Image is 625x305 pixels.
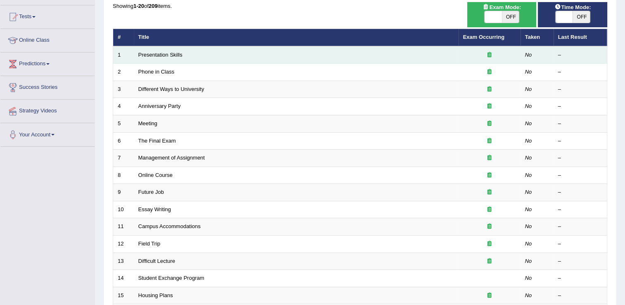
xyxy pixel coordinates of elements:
div: – [558,86,603,93]
a: Campus Accommodations [138,223,201,229]
em: No [525,69,532,75]
td: 7 [113,150,134,167]
td: 11 [113,218,134,236]
em: No [525,120,532,126]
div: – [558,102,603,110]
td: 3 [113,81,134,98]
em: No [525,258,532,264]
td: 9 [113,184,134,201]
em: No [525,275,532,281]
a: Predictions [0,52,95,73]
a: Anniversary Party [138,103,181,109]
a: Housing Plans [138,292,173,298]
em: No [525,223,532,229]
a: Different Ways to University [138,86,204,92]
em: No [525,138,532,144]
em: No [525,86,532,92]
div: Exam occurring question [463,240,516,248]
td: 5 [113,115,134,133]
em: No [525,292,532,298]
td: 10 [113,201,134,218]
div: Exam occurring question [463,206,516,214]
a: Meeting [138,120,157,126]
span: Time Mode: [551,3,594,12]
a: Online Course [138,172,173,178]
a: Exam Occurring [463,34,504,40]
a: Essay Writing [138,206,171,212]
em: No [525,241,532,247]
div: Showing of items. [113,2,607,10]
td: 12 [113,235,134,253]
a: Management of Assignment [138,155,205,161]
td: 15 [113,287,134,304]
b: 209 [149,3,158,9]
th: Title [134,29,459,46]
div: – [558,274,603,282]
td: 2 [113,64,134,81]
a: Strategy Videos [0,100,95,120]
div: Exam occurring question [463,292,516,300]
em: No [525,155,532,161]
div: – [558,292,603,300]
a: Tests [0,5,95,26]
th: # [113,29,134,46]
div: Exam occurring question [463,120,516,128]
div: – [558,154,603,162]
div: – [558,172,603,179]
td: 14 [113,270,134,287]
div: – [558,120,603,128]
div: Exam occurring question [463,68,516,76]
td: 6 [113,132,134,150]
a: Difficult Lecture [138,258,175,264]
span: Exam Mode: [479,3,524,12]
div: – [558,188,603,196]
span: OFF [502,11,519,23]
td: 4 [113,98,134,115]
div: Exam occurring question [463,257,516,265]
a: Field Trip [138,241,160,247]
div: Exam occurring question [463,102,516,110]
a: Your Account [0,123,95,144]
span: OFF [573,11,590,23]
a: Presentation Skills [138,52,183,58]
a: Student Exchange Program [138,275,204,281]
div: – [558,68,603,76]
em: No [525,172,532,178]
th: Taken [520,29,554,46]
td: 8 [113,167,134,184]
a: Phone in Class [138,69,174,75]
a: Future Job [138,189,164,195]
div: – [558,137,603,145]
div: – [558,240,603,248]
div: Exam occurring question [463,154,516,162]
b: 1-20 [133,3,144,9]
td: 13 [113,253,134,270]
a: Online Class [0,29,95,50]
em: No [525,189,532,195]
div: Exam occurring question [463,137,516,145]
em: No [525,52,532,58]
th: Last Result [554,29,607,46]
div: – [558,257,603,265]
em: No [525,206,532,212]
div: Exam occurring question [463,172,516,179]
div: – [558,223,603,231]
div: – [558,206,603,214]
div: Exam occurring question [463,51,516,59]
a: The Final Exam [138,138,176,144]
em: No [525,103,532,109]
div: Exam occurring question [463,86,516,93]
div: Exam occurring question [463,188,516,196]
td: 1 [113,46,134,64]
div: Exam occurring question [463,223,516,231]
div: Show exams occurring in exams [467,2,537,27]
div: – [558,51,603,59]
a: Success Stories [0,76,95,97]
